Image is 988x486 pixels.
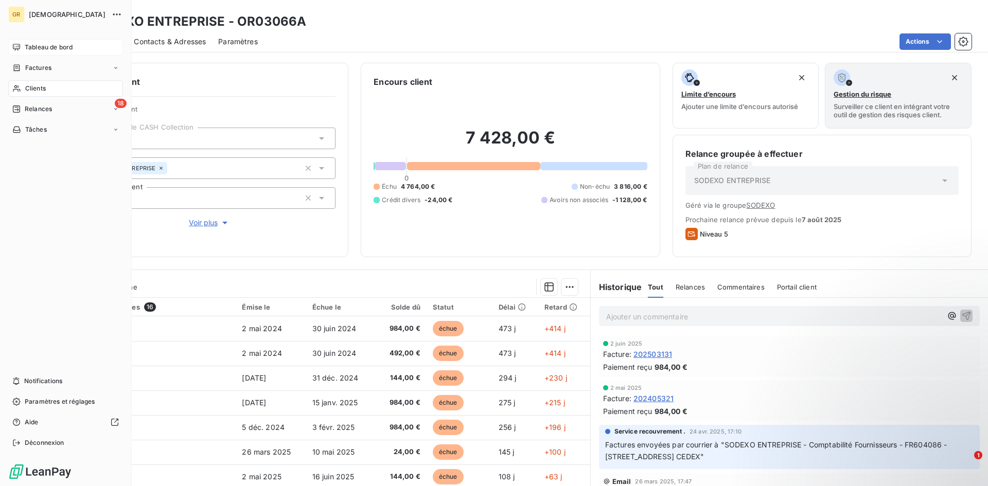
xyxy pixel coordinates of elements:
[425,195,452,205] span: -24,00 €
[83,105,336,119] span: Propriétés Client
[382,195,420,205] span: Crédit divers
[379,472,420,482] span: 144,00 €
[544,472,562,481] span: +63 j
[8,80,123,97] a: Clients
[433,370,464,386] span: échue
[655,362,687,372] span: 984,00 €
[499,398,516,407] span: 275 j
[83,217,336,228] button: Voir plus
[29,10,105,19] span: [DEMOGRAPHIC_DATA]
[433,469,464,484] span: échue
[8,463,72,480] img: Logo LeanPay
[25,63,51,73] span: Factures
[610,340,643,347] span: 2 juin 2025
[312,472,355,481] span: 16 juin 2025
[25,43,73,52] span: Tableau de bord
[8,121,123,138] a: Tâches
[544,349,566,357] span: +414 j
[612,195,647,205] span: -1 128,00 €
[825,63,972,129] button: Gestion du risqueSurveiller ce client en intégrant votre outil de gestion des risques client.
[312,324,357,333] span: 30 juin 2024
[134,37,206,47] span: Contacts & Adresses
[499,324,516,333] span: 473 j
[312,303,367,311] div: Échue le
[681,90,736,98] span: Limite d’encours
[433,303,486,311] div: Statut
[8,6,25,23] div: GR
[612,477,631,485] span: Email
[379,373,420,383] span: 144,00 €
[603,393,631,404] span: Facture :
[499,303,532,311] div: Délai
[614,182,647,191] span: 3 816,00 €
[685,148,959,160] h6: Relance groupée à effectuer
[167,164,175,173] input: Ajouter une valeur
[633,349,672,359] span: 202503131
[433,321,464,336] span: échue
[25,104,52,114] span: Relances
[312,447,355,456] span: 10 mai 2025
[673,63,819,129] button: Limite d’encoursAjouter une limite d’encours autorisé
[76,302,230,312] div: Pièces comptables
[544,373,567,382] span: +230 j
[24,376,62,386] span: Notifications
[603,406,652,417] span: Paiement reçu
[374,128,647,158] h2: 7 428,00 €
[312,349,357,357] span: 30 juin 2024
[433,420,464,435] span: échue
[499,423,516,431] span: 256 j
[404,174,409,182] span: 0
[242,447,291,456] span: 26 mars 2025
[379,447,420,457] span: 24,00 €
[834,102,963,119] span: Surveiller ce client en intégrant votre outil de gestion des risques client.
[655,406,687,417] span: 984,00 €
[544,423,566,431] span: +196 j
[242,303,299,311] div: Émise le
[544,324,566,333] span: +414 j
[242,324,282,333] span: 2 mai 2024
[91,12,306,31] h3: SODEXO ENTREPRISE - OR03066A
[218,37,258,47] span: Paramètres
[379,348,420,358] span: 492,00 €
[25,438,64,447] span: Déconnexion
[379,422,420,433] span: 984,00 €
[242,423,285,431] span: 5 déc. 2024
[25,84,46,93] span: Clients
[8,414,123,430] a: Aide
[580,182,610,191] span: Non-échu
[544,398,565,407] span: +215 j
[189,218,230,228] span: Voir plus
[433,444,464,460] span: échue
[312,398,358,407] span: 15 janv. 2025
[717,283,765,291] span: Commentaires
[379,323,420,334] span: 984,00 €
[633,393,674,404] span: 202405321
[544,303,584,311] div: Retard
[899,33,951,50] button: Actions
[681,102,798,111] span: Ajouter une limite d’encours autorisé
[591,281,642,293] h6: Historique
[242,373,266,382] span: [DATE]
[694,175,771,186] span: SODEXO ENTREPRISE
[401,182,435,191] span: 4 764,00 €
[700,230,728,238] span: Niveau 5
[25,418,39,427] span: Aide
[242,398,266,407] span: [DATE]
[433,395,464,410] span: échue
[953,451,978,476] iframe: Intercom live chat
[312,373,359,382] span: 31 déc. 2024
[374,76,432,88] h6: Encours client
[605,440,949,461] span: Factures envoyées par courrier à "SODEXO ENTREPRISE - Comptabilité Fournisseurs - FR604086 - [STR...
[690,428,742,435] span: 24 avr. 2025, 17:10
[382,182,397,191] span: Échu
[603,349,631,359] span: Facture :
[312,423,355,431] span: 3 févr. 2025
[115,99,127,108] span: 18
[974,451,982,459] span: 1
[499,472,515,481] span: 108 j
[8,101,123,117] a: 18Relances
[499,349,516,357] span: 473 j
[8,393,123,410] a: Paramètres et réglages
[603,362,652,372] span: Paiement reçu
[242,349,282,357] span: 2 mai 2024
